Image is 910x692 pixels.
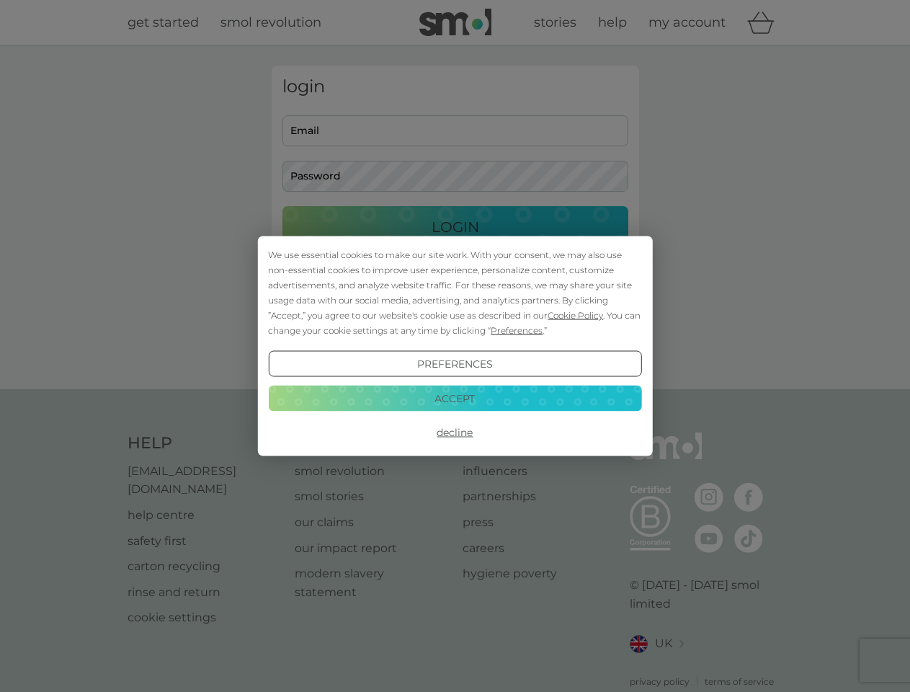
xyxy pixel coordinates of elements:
[548,310,603,321] span: Cookie Policy
[268,247,641,338] div: We use essential cookies to make our site work. With your consent, we may also use non-essential ...
[257,236,652,456] div: Cookie Consent Prompt
[268,420,641,445] button: Decline
[491,325,543,336] span: Preferences
[268,351,641,377] button: Preferences
[268,385,641,411] button: Accept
